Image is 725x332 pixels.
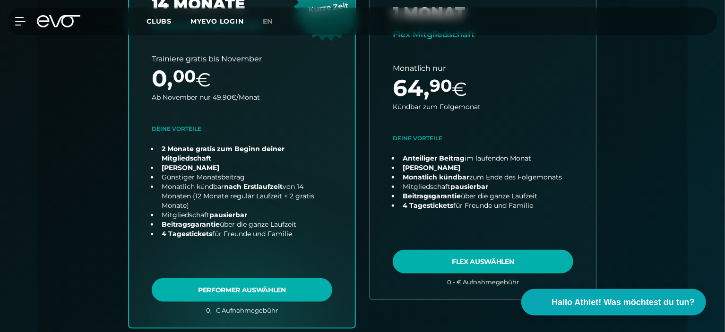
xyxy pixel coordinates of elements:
[263,16,285,27] a: en
[521,289,706,315] button: Hallo Athlet! Was möchtest du tun?
[147,17,172,26] span: Clubs
[263,17,273,26] span: en
[190,17,244,26] a: MYEVO LOGIN
[552,296,695,309] span: Hallo Athlet! Was möchtest du tun?
[147,17,190,26] a: Clubs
